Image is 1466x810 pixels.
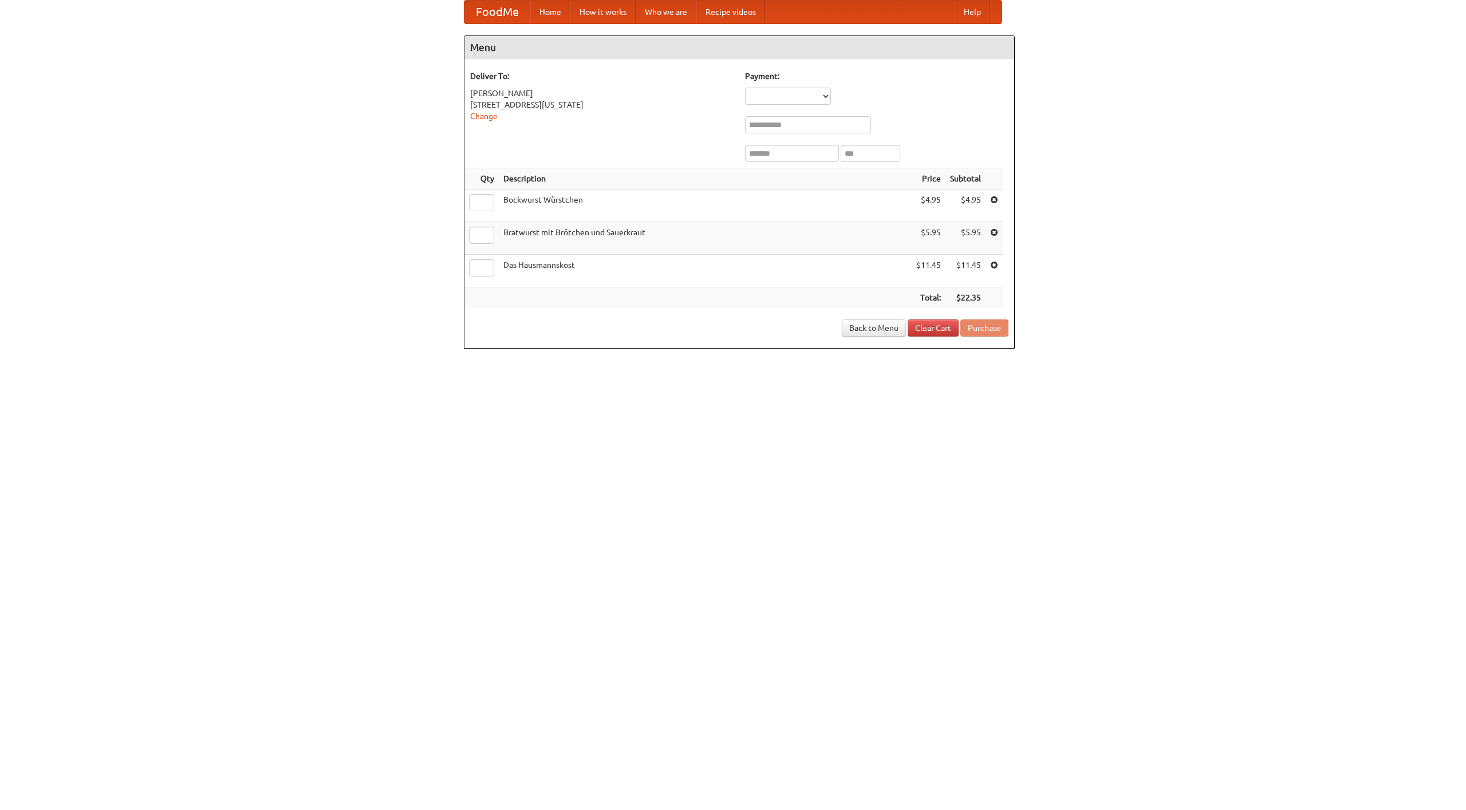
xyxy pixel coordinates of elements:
[530,1,570,23] a: Home
[945,255,986,287] td: $11.45
[636,1,696,23] a: Who we are
[464,1,530,23] a: FoodMe
[912,287,945,309] th: Total:
[499,222,912,255] td: Bratwurst mit Brötchen und Sauerkraut
[696,1,765,23] a: Recipe videos
[464,168,499,189] th: Qty
[470,70,734,82] h5: Deliver To:
[912,189,945,222] td: $4.95
[470,99,734,110] div: [STREET_ADDRESS][US_STATE]
[945,287,986,309] th: $22.35
[499,189,912,222] td: Bockwurst Würstchen
[470,88,734,99] div: [PERSON_NAME]
[570,1,636,23] a: How it works
[912,255,945,287] td: $11.45
[842,319,906,337] a: Back to Menu
[908,319,959,337] a: Clear Cart
[945,168,986,189] th: Subtotal
[912,222,945,255] td: $5.95
[960,319,1008,337] button: Purchase
[945,189,986,222] td: $4.95
[955,1,990,23] a: Help
[745,70,1008,82] h5: Payment:
[499,255,912,287] td: Das Hausmannskost
[470,112,498,121] a: Change
[464,36,1014,59] h4: Menu
[912,168,945,189] th: Price
[499,168,912,189] th: Description
[945,222,986,255] td: $5.95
